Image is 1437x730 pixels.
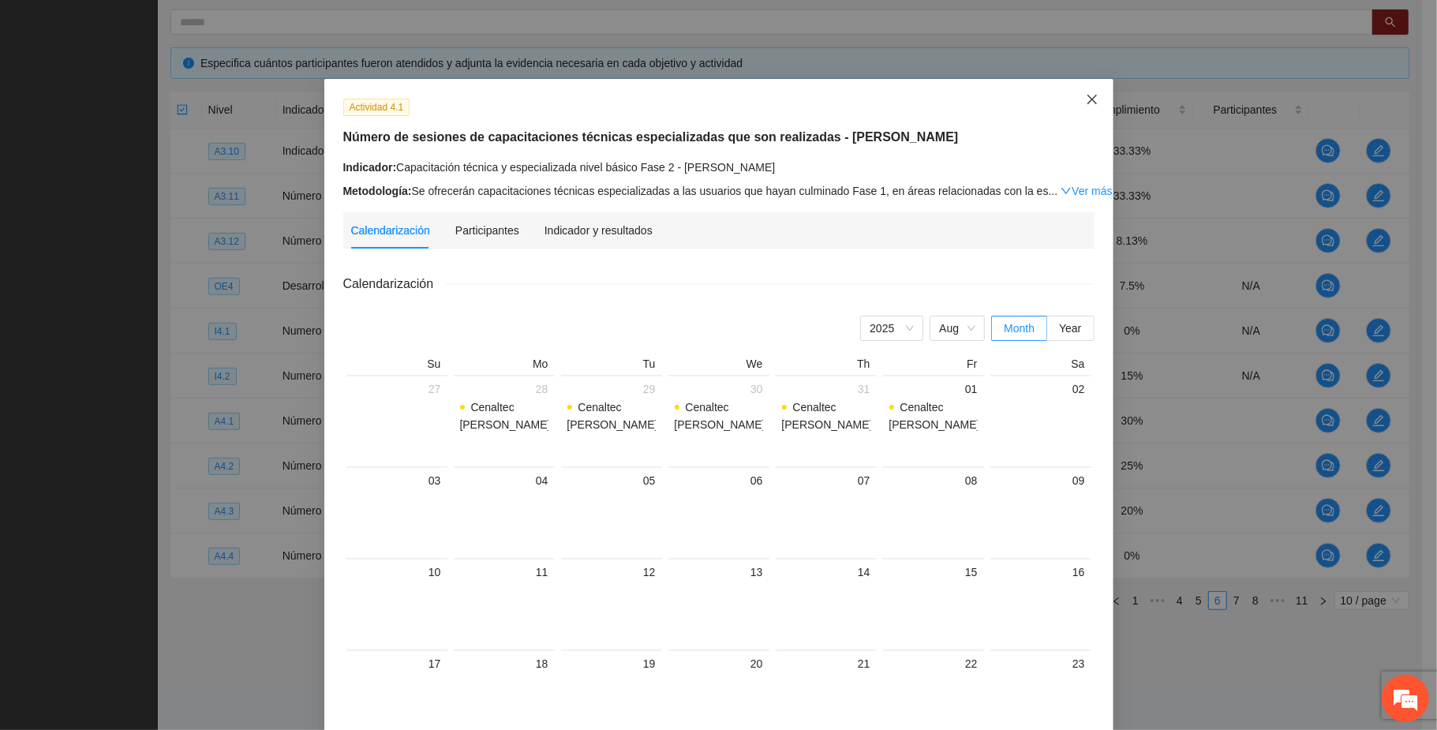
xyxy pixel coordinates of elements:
[455,222,519,239] div: Participantes
[460,654,548,673] div: 18
[675,401,765,431] span: Cenaltec [PERSON_NAME]
[567,563,656,582] div: 12
[451,558,558,650] td: 2025-08-11
[665,375,773,466] td: 2025-07-30
[880,375,987,466] td: 2025-08-01
[880,558,987,650] td: 2025-08-15
[558,558,665,650] td: 2025-08-12
[773,558,880,650] td: 2025-08-14
[8,431,301,486] textarea: Escriba su mensaje y pulse “Intro”
[567,380,656,399] div: 29
[460,401,551,431] span: Cenaltec [PERSON_NAME]
[1061,185,1072,197] span: down
[451,466,558,558] td: 2025-08-04
[343,185,412,197] strong: Metodología:
[889,380,978,399] div: 01
[1004,322,1035,335] span: Month
[343,375,451,466] td: 2025-07-27
[558,357,665,375] th: Tu
[351,222,430,239] div: Calendarización
[343,182,1095,200] div: Se ofrecerán capacitaciones técnicas especializadas a las usuarios que hayan culminado Fase 1, en...
[343,357,451,375] th: Su
[1071,79,1113,122] button: Close
[997,380,1085,399] div: 02
[675,654,763,673] div: 20
[782,654,870,673] div: 21
[675,380,763,399] div: 30
[343,558,451,650] td: 2025-08-10
[987,558,1095,650] td: 2025-08-16
[997,471,1085,490] div: 09
[880,466,987,558] td: 2025-08-08
[773,466,880,558] td: 2025-08-07
[259,8,297,46] div: Minimizar ventana de chat en vivo
[353,471,441,490] div: 03
[889,654,978,673] div: 22
[460,563,548,582] div: 11
[353,380,441,399] div: 27
[558,466,665,558] td: 2025-08-05
[343,161,397,174] strong: Indicador:
[773,357,880,375] th: Th
[782,563,870,582] div: 14
[665,357,773,375] th: We
[889,471,978,490] div: 08
[939,316,975,340] span: Aug
[1059,322,1081,335] span: Year
[460,471,548,490] div: 04
[782,380,870,399] div: 31
[889,563,978,582] div: 15
[558,375,665,466] td: 2025-07-29
[343,99,410,116] span: Actividad 4.1
[782,401,873,431] span: Cenaltec [PERSON_NAME]
[544,222,653,239] div: Indicador y resultados
[451,357,558,375] th: Mo
[1061,185,1112,197] a: Expand
[92,211,218,370] span: Estamos en línea.
[987,357,1095,375] th: Sa
[870,316,914,340] span: 2025
[665,558,773,650] td: 2025-08-13
[675,471,763,490] div: 06
[1086,93,1098,106] span: close
[451,375,558,466] td: 2025-07-28
[460,380,548,399] div: 28
[567,654,656,673] div: 19
[880,357,987,375] th: Fr
[343,466,451,558] td: 2025-08-03
[665,466,773,558] td: 2025-08-06
[353,563,441,582] div: 10
[675,563,763,582] div: 13
[782,471,870,490] div: 07
[343,128,1095,147] h5: Número de sesiones de capacitaciones técnicas especializadas que son realizadas - [PERSON_NAME]
[353,654,441,673] div: 17
[997,563,1085,582] div: 16
[987,375,1095,466] td: 2025-08-02
[82,80,265,101] div: Chatee con nosotros ahora
[1049,185,1058,197] span: ...
[343,274,447,294] span: Calendarización
[773,375,880,466] td: 2025-07-31
[889,401,980,431] span: Cenaltec [PERSON_NAME]
[567,401,658,431] span: Cenaltec [PERSON_NAME]
[997,654,1085,673] div: 23
[343,159,1095,176] div: Capacitación técnica y especializada nivel básico Fase 2 - [PERSON_NAME]
[567,471,656,490] div: 05
[987,466,1095,558] td: 2025-08-09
